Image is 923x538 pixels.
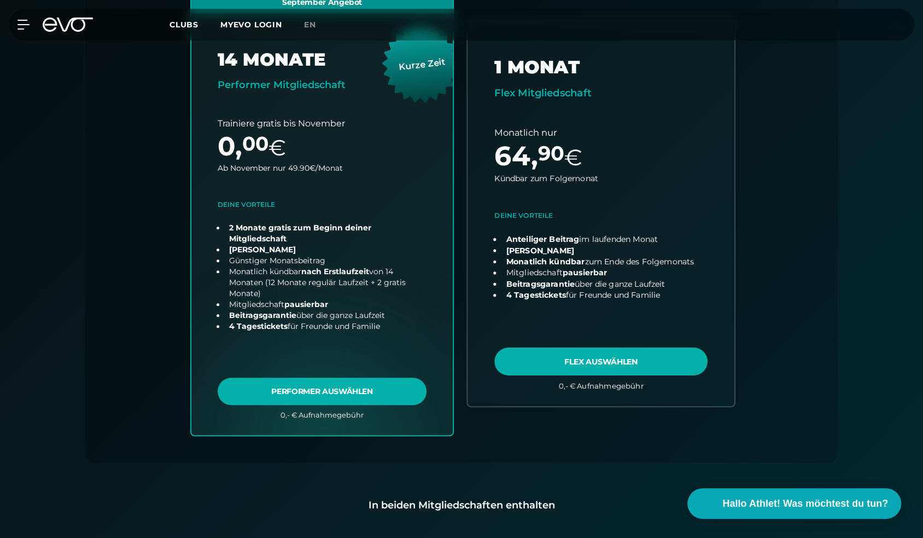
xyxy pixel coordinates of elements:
a: choose plan [468,20,734,406]
a: en [304,19,329,31]
a: Clubs [170,19,220,30]
a: MYEVO LOGIN [220,20,282,30]
span: en [304,20,316,30]
span: Hallo Athlet! Was möchtest du tun? [722,496,888,511]
div: In beiden Mitgliedschaften enthalten [103,497,820,513]
button: Hallo Athlet! Was möchtest du tun? [687,488,901,519]
span: Clubs [170,20,198,30]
